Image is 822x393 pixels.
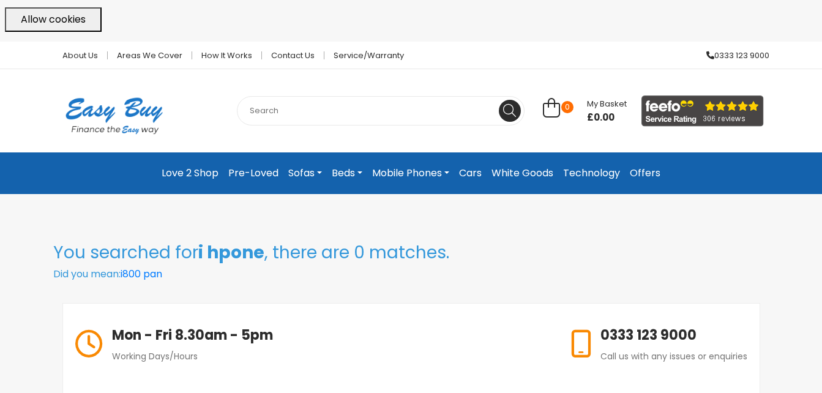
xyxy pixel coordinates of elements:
a: 0333 123 9000 [697,51,769,59]
h6: 0333 123 9000 [600,325,747,345]
h3: You searched for , there are 0 matches. [53,242,769,263]
a: Love 2 Shop [157,162,223,184]
a: Beds [327,162,367,184]
a: Sofas [283,162,327,184]
span: Call us with any issues or enquiries [600,350,747,362]
h6: Did you mean: [53,268,769,280]
img: Easy Buy [53,81,175,150]
a: Mobile Phones [367,162,454,184]
a: i800 pan [121,267,162,281]
input: Search [237,96,525,125]
a: Cars [454,162,487,184]
span: 0 [561,101,574,113]
a: Technology [558,162,625,184]
a: White Goods [487,162,558,184]
span: £0.00 [587,111,627,124]
button: Allow cookies [5,7,102,32]
span: My Basket [587,98,627,110]
h6: Mon - Fri 8.30am - 5pm [112,325,273,345]
a: Pre-Loved [223,162,283,184]
b: i hpone [198,241,264,264]
a: 0 My Basket £0.00 [543,105,627,119]
a: About Us [53,51,108,59]
img: feefo_logo [641,95,764,127]
a: Service/Warranty [324,51,404,59]
a: Areas we cover [108,51,192,59]
span: Working Days/Hours [112,350,198,362]
a: Contact Us [262,51,324,59]
a: How it works [192,51,262,59]
a: Offers [625,162,665,184]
